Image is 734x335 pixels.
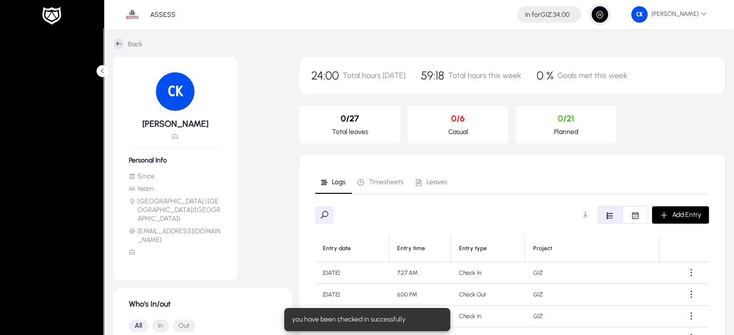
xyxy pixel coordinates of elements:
p: 0/6 [415,113,500,124]
li: Since [129,172,222,181]
div: Entry type [459,245,487,252]
span: : [552,11,553,19]
span: Total hours [DATE] [343,71,405,80]
span: [PERSON_NAME] [631,6,707,23]
span: Add Entry [672,211,701,219]
div: Entry date [323,245,351,252]
a: Back [113,39,142,49]
p: Casual [415,128,500,136]
span: Total hours this week [448,71,521,80]
p: 0/27 [307,113,392,124]
p: Total leaves [307,128,392,136]
li: team [129,185,222,193]
img: white-logo.png [40,6,64,26]
p: ASSESS [150,11,176,19]
td: GIZ [525,284,660,306]
button: In [152,320,169,332]
td: [DATE] [315,284,389,306]
p: 0/21 [524,113,609,124]
a: Leaves [410,171,454,194]
button: All [129,320,148,332]
li: [EMAIL_ADDRESS][DOMAIN_NAME] [129,227,222,244]
td: 7:27 AM [389,262,451,284]
td: [DATE] [315,262,389,284]
span: Timesheets [369,179,403,186]
h4: GIZ [525,11,569,19]
span: 34:00 [553,11,569,19]
span: 0 % [537,68,554,82]
span: 24:00 [311,68,339,82]
p: Planned [524,128,609,136]
div: Project [533,245,552,252]
div: you have been checked in successfully [284,308,446,331]
th: Entry time [389,235,451,262]
h6: Personal Info [129,156,222,164]
h5: [PERSON_NAME] [129,119,222,129]
td: Check Out [451,284,526,306]
a: Timesheets [352,171,410,194]
td: GIZ [525,262,660,284]
img: 41.png [156,72,194,111]
span: Logs [332,179,346,186]
td: Check In [451,306,526,327]
li: [GEOGRAPHIC_DATA] ([GEOGRAPHIC_DATA]/[GEOGRAPHIC_DATA]) [129,197,222,223]
div: Entry date [323,245,381,252]
span: 59:18 [421,68,444,82]
span: Goals met this week [557,71,627,80]
button: Out [173,320,195,332]
td: Check In [451,262,526,284]
h1: Who's In/out [129,299,277,308]
td: 6:00 PM [389,284,451,306]
div: Project [533,245,651,252]
a: Logs [315,171,352,194]
td: GIZ [525,306,660,327]
div: Entry type [459,245,517,252]
img: 41.png [631,6,648,23]
button: Add Entry [652,206,709,224]
span: In for [525,11,540,19]
mat-button-toggle-group: Font Style [597,206,648,224]
img: 1.png [123,5,141,24]
button: [PERSON_NAME] [623,6,715,23]
span: Leaves [427,179,447,186]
